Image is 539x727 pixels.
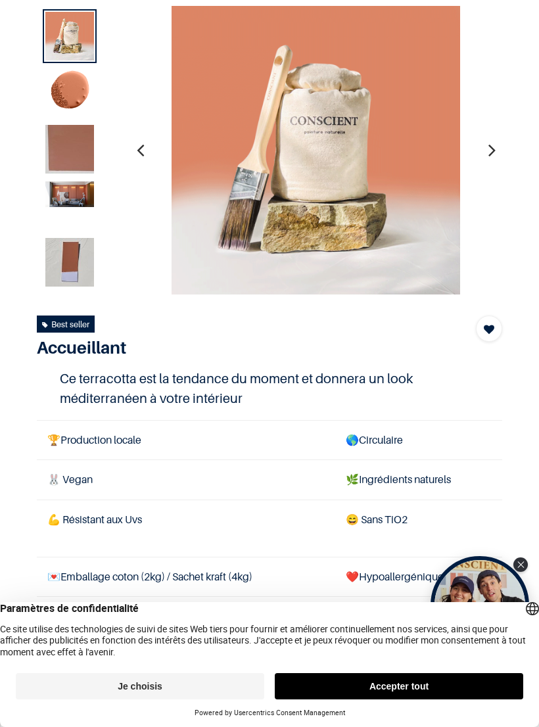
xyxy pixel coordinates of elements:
[346,433,359,446] span: 🌎
[37,421,335,460] td: Production locale
[335,557,502,596] td: ❤️Hypoallergénique
[476,316,502,342] button: Add to wishlist
[37,557,335,596] td: Emballage coton (2kg) / Sachet kraft (4kg)
[47,513,142,526] span: 💪 Résistant aux Uvs
[45,181,94,207] img: Product image
[513,557,528,572] div: Close Tolstoy widget
[45,238,94,287] img: Product image
[346,513,367,526] span: 😄 S
[37,338,433,358] h1: Accueillant
[431,556,529,655] div: Open Tolstoy widget
[45,125,94,174] img: Product image
[484,321,494,337] span: Add to wishlist
[60,369,479,408] h4: Ce terracotta est la tendance du moment et donnera un look méditerranéen à votre intérieur
[47,473,93,486] span: 🐰 Vegan
[172,5,461,294] img: Product image
[42,317,89,331] div: Best seller
[45,12,94,60] img: Product image
[11,11,51,51] button: Open chat widget
[431,556,529,655] div: Tolstoy bubble widget
[335,460,502,500] td: Ingrédients naturels
[45,68,94,117] img: Product image
[47,433,60,446] span: 🏆
[346,473,359,486] span: 🌿
[335,421,502,460] td: Circulaire
[335,500,502,557] td: ans TiO2
[47,570,60,583] span: 💌
[431,556,529,655] div: Open Tolstoy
